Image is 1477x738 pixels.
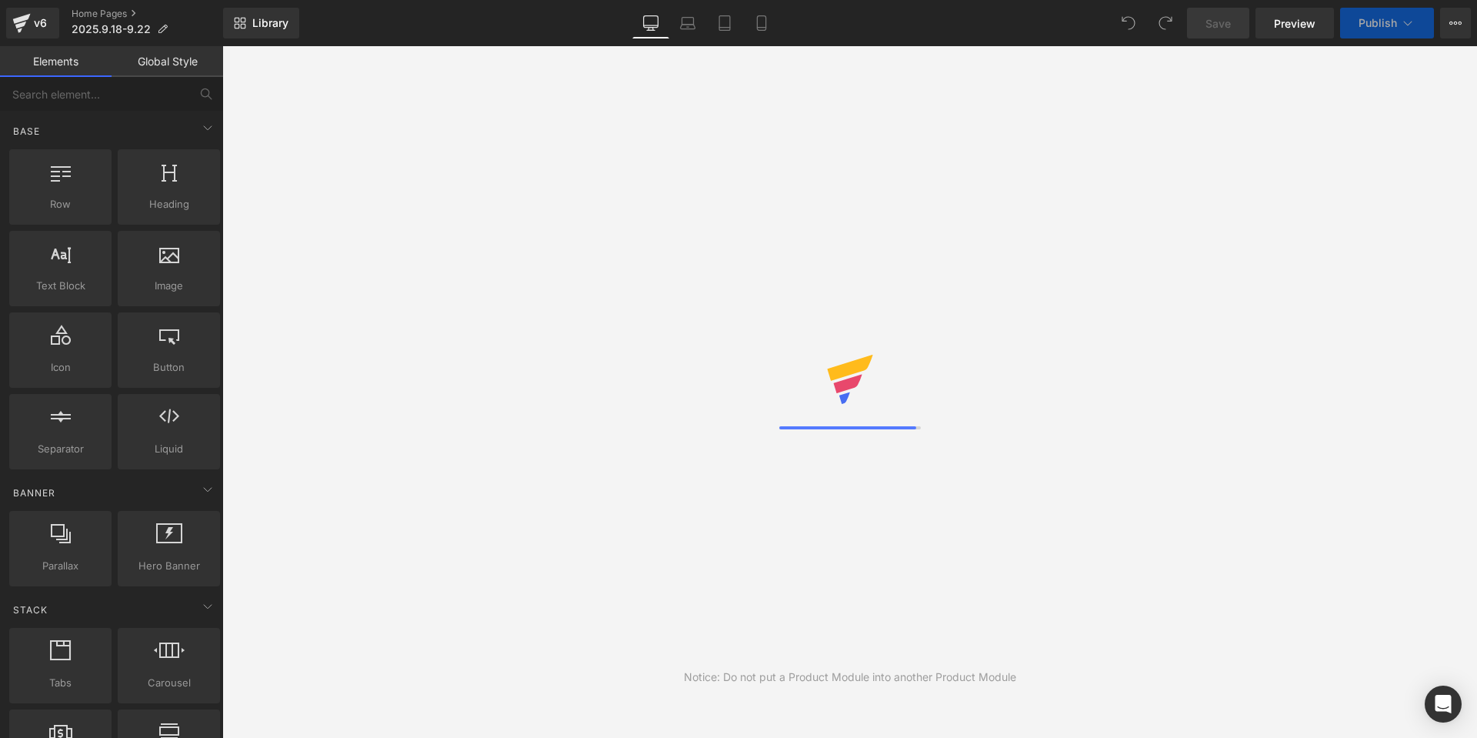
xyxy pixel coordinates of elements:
span: Save [1205,15,1231,32]
span: Parallax [14,558,107,574]
span: Base [12,124,42,139]
a: Mobile [743,8,780,38]
span: Image [122,278,215,294]
span: Icon [14,359,107,376]
span: Button [122,359,215,376]
span: Preview [1274,15,1315,32]
span: Liquid [122,441,215,457]
a: Tablet [706,8,743,38]
span: Library [252,16,288,30]
div: Notice: Do not put a Product Module into another Product Module [684,669,1016,686]
button: Redo [1150,8,1181,38]
a: v6 [6,8,59,38]
a: Global Style [112,46,223,77]
a: Home Pages [72,8,223,20]
span: Separator [14,441,107,457]
span: Tabs [14,675,107,691]
button: Undo [1113,8,1144,38]
button: Publish [1340,8,1434,38]
a: Desktop [632,8,669,38]
span: 2025.9.18-9.22 [72,23,151,35]
span: Stack [12,603,49,617]
a: Laptop [669,8,706,38]
a: New Library [223,8,299,38]
div: v6 [31,13,50,33]
span: Carousel [122,675,215,691]
a: Preview [1255,8,1334,38]
span: Text Block [14,278,107,294]
span: Hero Banner [122,558,215,574]
span: Banner [12,486,57,500]
div: Open Intercom Messenger [1425,686,1462,723]
button: More [1440,8,1471,38]
span: Row [14,196,107,212]
span: Heading [122,196,215,212]
span: Publish [1359,17,1397,29]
